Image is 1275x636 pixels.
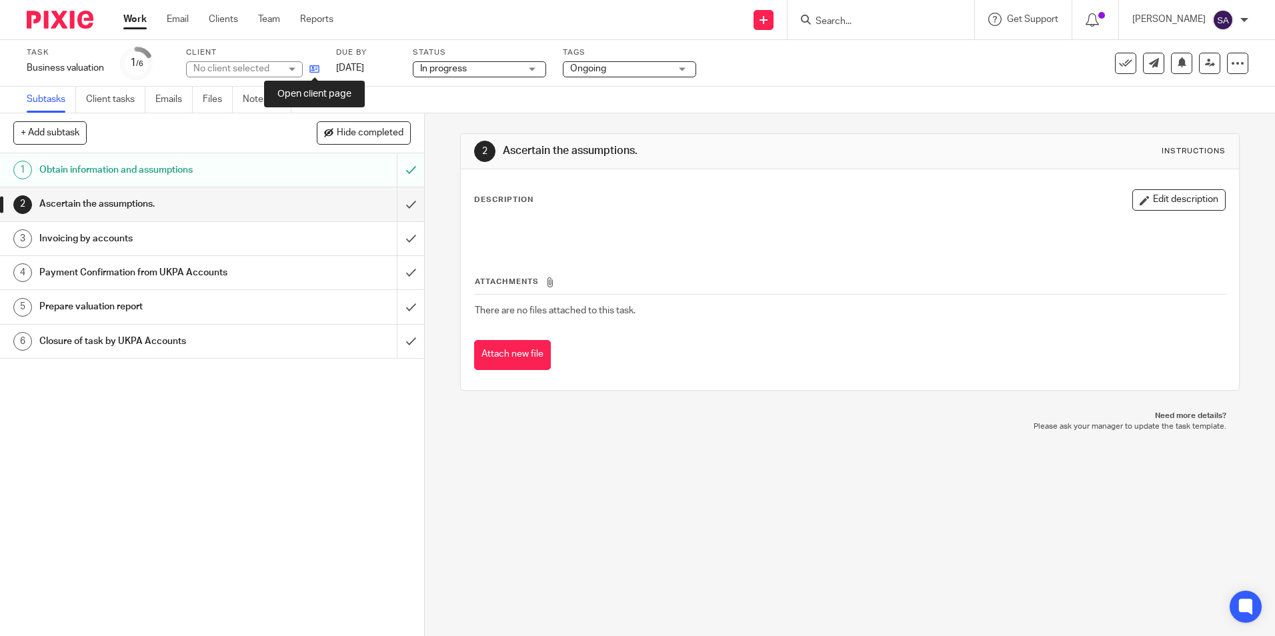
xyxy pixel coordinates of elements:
div: 2 [13,195,32,214]
label: Client [186,47,319,58]
span: [DATE] [336,63,364,73]
h1: Closure of task by UKPA Accounts [39,331,269,351]
div: 6 [13,332,32,351]
h1: Ascertain the assumptions. [39,194,269,214]
p: [PERSON_NAME] [1132,13,1206,26]
a: Team [258,13,280,26]
a: Emails [155,87,193,113]
a: Subtasks [27,87,76,113]
span: In progress [420,64,467,73]
h1: Prepare valuation report [39,297,269,317]
span: Get Support [1007,15,1058,24]
h1: Payment Confirmation from UKPA Accounts [39,263,269,283]
div: 4 [13,263,32,282]
label: Due by [336,47,396,58]
div: 3 [13,229,32,248]
button: Attach new file [474,340,551,370]
p: Please ask your manager to update the task template. [473,421,1226,432]
div: No client selected [193,62,280,75]
a: Files [203,87,233,113]
div: Instructions [1162,146,1226,157]
label: Status [413,47,546,58]
a: Reports [300,13,333,26]
p: Need more details? [473,411,1226,421]
a: Email [167,13,189,26]
span: Ongoing [570,64,606,73]
h1: Invoicing by accounts [39,229,269,249]
a: Work [123,13,147,26]
a: Notes (0) [243,87,291,113]
div: 2 [474,141,495,162]
button: Hide completed [317,121,411,144]
img: svg%3E [1212,9,1234,31]
div: 1 [13,161,32,179]
h1: Obtain information and assumptions [39,160,269,180]
small: /6 [136,60,143,67]
a: Clients [209,13,238,26]
span: There are no files attached to this task. [475,306,635,315]
button: + Add subtask [13,121,87,144]
span: Attachments [475,278,539,285]
img: Pixie [27,11,93,29]
div: Business valuation [27,61,104,75]
div: 5 [13,298,32,317]
a: Audit logs [301,87,353,113]
span: Hide completed [337,128,403,139]
label: Task [27,47,104,58]
label: Tags [563,47,696,58]
a: Client tasks [86,87,145,113]
p: Description [474,195,533,205]
h1: Ascertain the assumptions. [503,144,878,158]
div: 1 [130,55,143,71]
button: Edit description [1132,189,1226,211]
input: Search [814,16,934,28]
